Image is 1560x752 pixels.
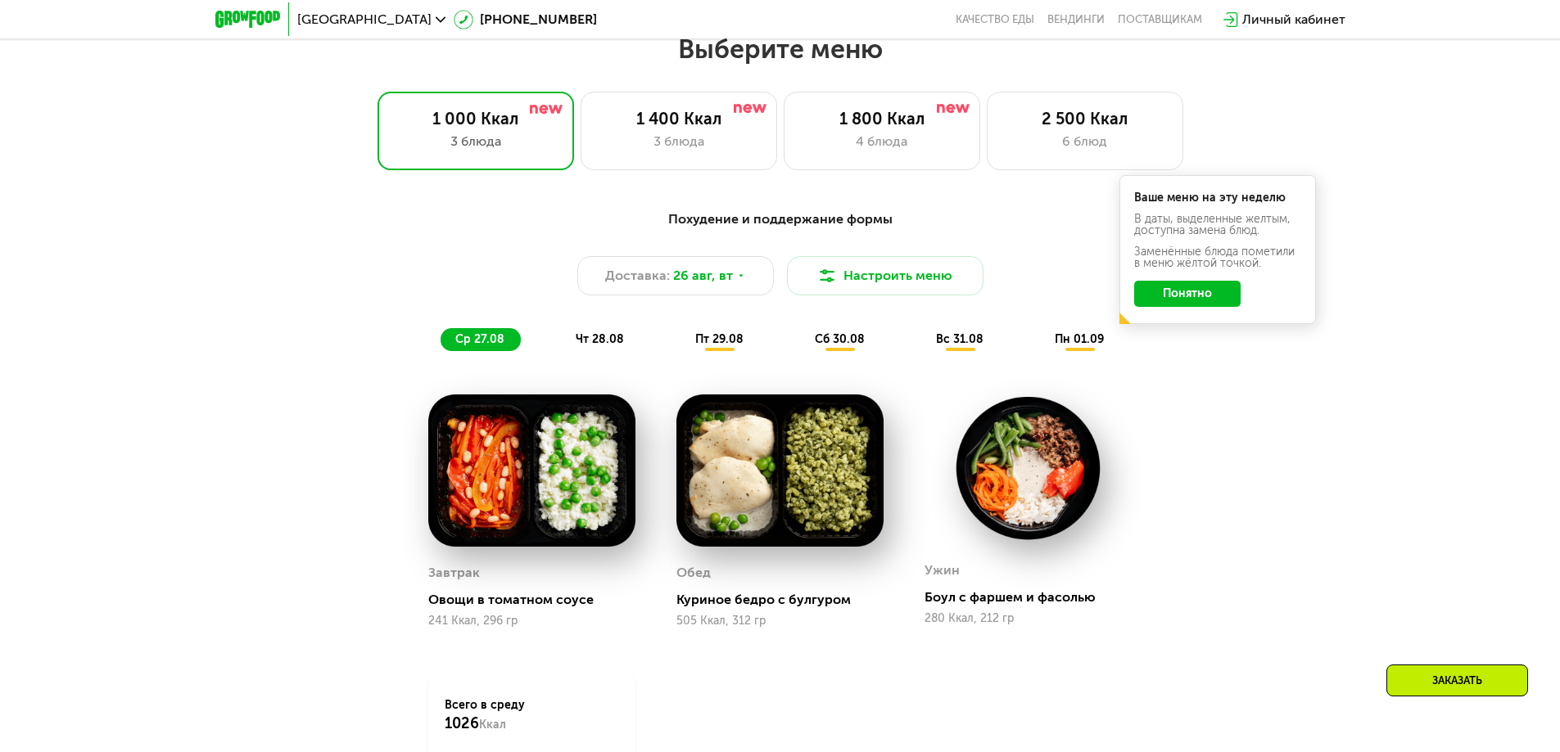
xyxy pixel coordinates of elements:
div: 1 800 Ккал [801,109,963,128]
div: 2 500 Ккал [1004,109,1166,128]
a: [PHONE_NUMBER] [454,10,597,29]
div: Ужин [925,558,960,583]
div: 6 блюд [1004,132,1166,151]
div: Личный кабинет [1242,10,1345,29]
div: Завтрак [428,561,480,585]
div: Обед [676,561,711,585]
div: 3 блюда [395,132,557,151]
div: 1 000 Ккал [395,109,557,128]
div: 4 блюда [801,132,963,151]
span: 1026 [445,714,479,732]
div: 505 Ккал, 312 гр [676,615,884,628]
div: Ваше меню на эту неделю [1134,192,1301,204]
div: 1 400 Ккал [598,109,760,128]
span: чт 28.08 [576,332,624,346]
div: В даты, выделенные желтым, доступна замена блюд. [1134,214,1301,236]
div: Всего в среду [445,697,619,733]
div: 241 Ккал, 296 гр [428,615,635,628]
div: Похудение и поддержание формы [296,209,1265,230]
span: Доставка: [605,266,670,286]
span: пн 01.09 [1055,332,1104,346]
div: Заказать [1386,664,1528,696]
div: Овощи в томатном соусе [428,592,649,608]
div: поставщикам [1118,13,1202,26]
a: Вендинги [1047,13,1105,26]
span: пт 29.08 [695,332,744,346]
div: Куриное бедро с булгуром [676,592,897,608]
div: 280 Ккал, 212 гр [925,612,1132,625]
a: Качество еды [956,13,1034,26]
h2: Выберите меню [52,33,1508,65]
span: ср 27.08 [455,332,504,346]
span: [GEOGRAPHIC_DATA] [297,13,432,26]
span: Ккал [479,718,506,732]
div: Заменённые блюда пометили в меню жёлтой точкой. [1134,246,1301,269]
span: сб 30.08 [815,332,865,346]
div: Боул с фаршем и фасолью [925,589,1145,606]
button: Понятно [1134,281,1241,307]
span: 26 авг, вт [673,266,733,286]
button: Настроить меню [787,256,983,295]
span: вс 31.08 [936,332,983,346]
div: 3 блюда [598,132,760,151]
